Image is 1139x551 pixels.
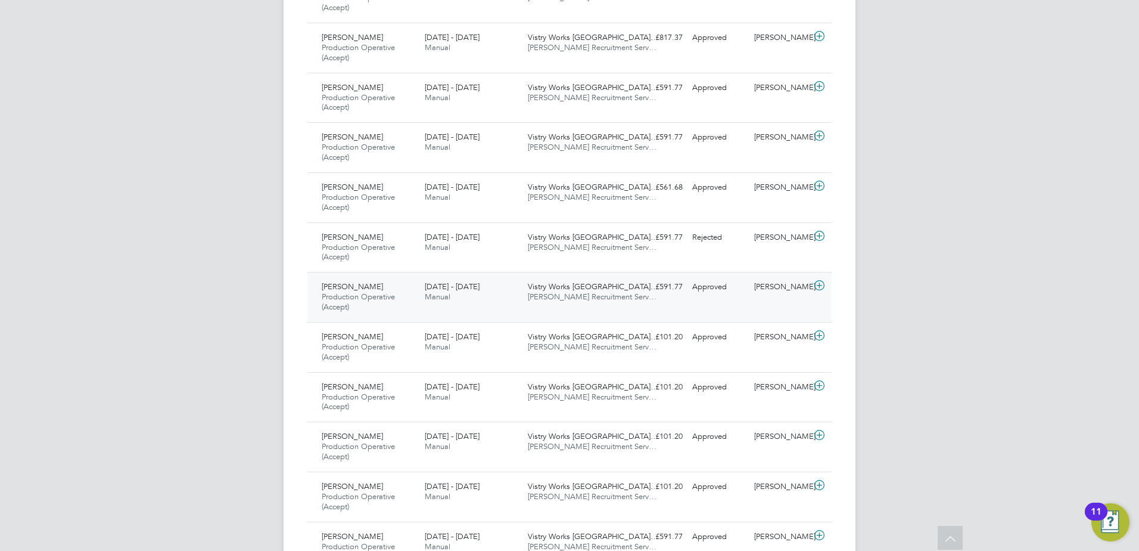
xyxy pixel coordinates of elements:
span: Production Operative (Accept) [322,441,395,462]
div: [PERSON_NAME] [749,527,811,547]
span: [DATE] - [DATE] [425,332,480,342]
span: [PERSON_NAME] Recruitment Serv… [528,192,656,202]
span: [PERSON_NAME] [322,332,383,342]
div: [PERSON_NAME] [749,78,811,98]
div: [PERSON_NAME] [749,477,811,497]
span: [PERSON_NAME] Recruitment Serv… [528,342,656,352]
span: Vistry Works [GEOGRAPHIC_DATA]… [528,382,658,392]
span: Vistry Works [GEOGRAPHIC_DATA]… [528,281,658,292]
span: Manual [425,192,450,202]
div: Approved [687,28,749,48]
div: £591.77 [625,527,687,547]
div: Approved [687,78,749,98]
span: [PERSON_NAME] Recruitment Serv… [528,292,656,302]
div: Approved [687,277,749,297]
span: [DATE] - [DATE] [425,132,480,142]
span: [PERSON_NAME] Recruitment Serv… [528,242,656,252]
div: Approved [687,427,749,447]
span: Vistry Works [GEOGRAPHIC_DATA]… [528,332,658,342]
div: £591.77 [625,277,687,297]
span: [DATE] - [DATE] [425,32,480,42]
span: Production Operative (Accept) [322,292,395,312]
span: Vistry Works [GEOGRAPHIC_DATA]… [528,431,658,441]
div: Approved [687,327,749,347]
div: Approved [687,377,749,397]
span: [PERSON_NAME] [322,232,383,242]
span: Manual [425,491,450,502]
div: £561.68 [625,178,687,197]
span: Manual [425,342,450,352]
div: £817.37 [625,28,687,48]
span: [PERSON_NAME] [322,132,383,142]
div: [PERSON_NAME] [749,28,811,48]
span: Manual [425,392,450,402]
span: [PERSON_NAME] Recruitment Serv… [528,142,656,152]
span: [PERSON_NAME] [322,531,383,541]
div: 11 [1091,512,1101,527]
span: Production Operative (Accept) [322,142,395,162]
div: [PERSON_NAME] [749,128,811,147]
span: Vistry Works [GEOGRAPHIC_DATA]… [528,82,658,92]
span: [DATE] - [DATE] [425,82,480,92]
span: [DATE] - [DATE] [425,431,480,441]
div: £101.20 [625,327,687,347]
span: Production Operative (Accept) [322,342,395,362]
div: £101.20 [625,477,687,497]
span: Vistry Works [GEOGRAPHIC_DATA]… [528,132,658,142]
span: [PERSON_NAME] [322,481,383,491]
div: [PERSON_NAME] [749,427,811,447]
span: [PERSON_NAME] Recruitment Serv… [528,392,656,402]
span: Production Operative (Accept) [322,192,395,212]
span: [PERSON_NAME] Recruitment Serv… [528,92,656,103]
div: [PERSON_NAME] [749,377,811,397]
span: [DATE] - [DATE] [425,531,480,541]
span: [DATE] - [DATE] [425,182,480,192]
span: [PERSON_NAME] [322,32,383,42]
span: [PERSON_NAME] [322,382,383,392]
span: [DATE] - [DATE] [425,382,480,392]
span: [PERSON_NAME] [322,82,383,92]
span: Manual [425,441,450,451]
span: Vistry Works [GEOGRAPHIC_DATA]… [528,232,658,242]
span: Production Operative (Accept) [322,42,395,63]
div: [PERSON_NAME] [749,228,811,247]
span: Production Operative (Accept) [322,491,395,512]
span: [PERSON_NAME] Recruitment Serv… [528,491,656,502]
span: [PERSON_NAME] [322,182,383,192]
span: [PERSON_NAME] Recruitment Serv… [528,42,656,52]
div: Approved [687,527,749,547]
span: [DATE] - [DATE] [425,281,480,292]
span: [PERSON_NAME] Recruitment Serv… [528,441,656,451]
div: £591.77 [625,128,687,147]
span: [DATE] - [DATE] [425,481,480,491]
div: £591.77 [625,228,687,247]
span: Manual [425,42,450,52]
span: Production Operative (Accept) [322,92,395,113]
div: [PERSON_NAME] [749,178,811,197]
span: Manual [425,142,450,152]
div: Approved [687,178,749,197]
span: Manual [425,292,450,302]
span: Manual [425,92,450,103]
span: [PERSON_NAME] [322,431,383,441]
span: Vistry Works [GEOGRAPHIC_DATA]… [528,32,658,42]
button: Open Resource Center, 11 new notifications [1091,503,1129,541]
div: £591.77 [625,78,687,98]
div: Rejected [687,228,749,247]
div: £101.20 [625,377,687,397]
span: Vistry Works [GEOGRAPHIC_DATA]… [528,182,658,192]
span: Manual [425,242,450,252]
span: Vistry Works [GEOGRAPHIC_DATA]… [528,531,658,541]
span: Vistry Works [GEOGRAPHIC_DATA]… [528,481,658,491]
div: £101.20 [625,427,687,447]
span: [PERSON_NAME] [322,281,383,292]
span: Production Operative (Accept) [322,392,395,412]
div: [PERSON_NAME] [749,277,811,297]
span: [DATE] - [DATE] [425,232,480,242]
span: Production Operative (Accept) [322,242,395,262]
div: Approved [687,128,749,147]
div: Approved [687,477,749,497]
div: [PERSON_NAME] [749,327,811,347]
